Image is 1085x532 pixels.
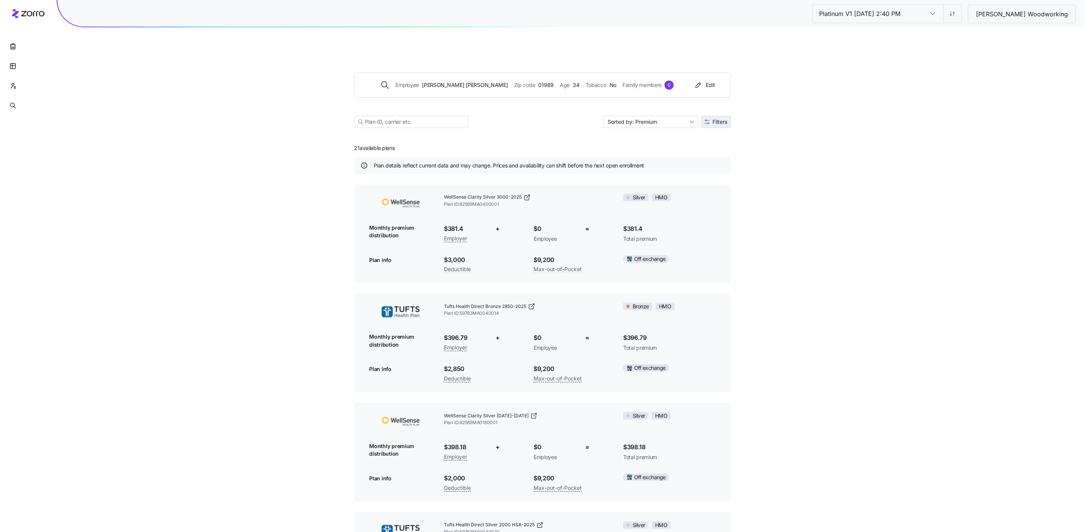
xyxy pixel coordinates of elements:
span: Monthly premium distribution [370,333,432,349]
div: + [490,224,505,234]
span: HMO [659,303,671,310]
span: HMO [655,194,668,201]
span: Plan ID: 82569MA0180001 [444,420,611,426]
span: HMO [655,522,668,529]
div: 0 [665,81,674,90]
span: Tufts Health Direct Bronze 2850-2025 [444,303,526,310]
span: $0 [534,333,574,343]
span: Off exchange [634,365,666,371]
span: Monthly premium distribution [370,224,432,240]
span: $398.18 [623,442,715,452]
span: Zip code [514,81,535,89]
span: $2,000 [444,474,499,483]
span: $9,200 [534,364,595,374]
button: Edit [691,79,719,91]
span: $398.18 [444,442,484,452]
img: THP Direct [370,303,432,321]
span: Employee [396,81,419,89]
span: Monthly premium distribution [370,442,432,458]
div: = [580,333,595,343]
span: 21 available plans [354,144,395,152]
span: Max-out-of-Pocket [534,374,582,383]
span: Employer [444,343,467,352]
img: WellSense Health Plan (BMC) [370,194,432,212]
span: No [610,81,616,89]
button: Filters [701,116,731,128]
span: [PERSON_NAME] [PERSON_NAME] [422,81,508,89]
span: Plan info [370,475,392,482]
span: Family members [622,81,662,89]
div: + [490,333,505,343]
span: Employee [534,453,574,461]
a: Tufts Health Direct Bronze 2850-2025 [444,303,611,310]
span: Plan info [370,365,392,373]
span: $9,200 [534,474,595,483]
span: WellSense Clarity Silver 3000-2025 [444,194,522,200]
span: $2,850 [444,364,499,374]
span: 34 [573,81,579,89]
span: Tufts Health Direct Silver 2000 HSA-2025 [444,522,535,528]
span: [PERSON_NAME] Woodworking [970,9,1074,19]
span: Silver [633,412,645,419]
a: Tufts Health Direct Silver 2000 HSA-2025 [444,521,611,529]
span: Total premium [623,344,715,352]
button: Settings [943,5,962,23]
span: Age [560,81,570,89]
span: Max-out-of-Pocket [534,265,582,274]
span: Tobacco [586,81,606,89]
span: Silver [633,194,645,201]
a: WellSense Clarity Silver 3000-2025 [444,194,611,201]
input: Plan ID, carrier etc. [354,116,468,128]
span: Total premium [623,453,715,461]
span: $0 [534,442,574,452]
div: = [580,224,595,234]
span: $396.79 [623,333,715,343]
a: WellSense Clarity Silver [DATE]-[DATE] [444,412,611,420]
div: Edit [694,81,715,89]
span: Silver [633,522,645,529]
span: HMO [655,412,668,419]
span: 01969 [539,81,554,89]
span: Plan ID: 59763MA0040014 [444,310,611,317]
span: $381.4 [444,224,484,234]
span: Plan ID: 82569MA0400001 [444,201,611,208]
span: $0 [534,224,574,234]
span: $396.79 [444,333,484,343]
span: Employee [534,344,574,352]
span: Employee [534,235,574,243]
input: Sort by [603,116,698,128]
span: $9,200 [534,255,595,265]
span: Employer [444,452,467,461]
span: Filters [713,119,728,125]
span: $3,000 [444,255,499,265]
span: Deductible [444,265,471,274]
span: Bronze [633,303,649,310]
span: Plan info [370,256,392,264]
img: WellSense Health Plan (BMC) [370,412,432,430]
span: Plan details reflect current data and may change. Prices and availability can shift before the ne... [374,162,644,169]
span: $381.4 [623,224,715,234]
span: Total premium [623,235,715,243]
span: Off exchange [634,474,666,481]
span: Deductible [444,483,471,493]
span: Deductible [444,374,471,383]
span: Employer [444,234,467,243]
div: = [580,442,595,452]
span: Off exchange [634,256,666,262]
div: + [490,442,505,452]
span: Max-out-of-Pocket [534,483,582,493]
span: WellSense Clarity Silver [DATE]-[DATE] [444,413,529,419]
